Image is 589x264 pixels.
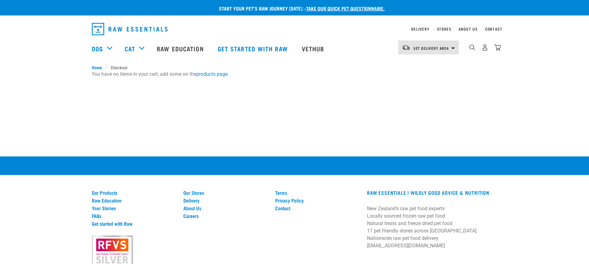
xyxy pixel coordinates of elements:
[482,44,488,51] img: user.png
[125,44,135,53] a: Cat
[92,190,176,195] a: Our Products
[87,20,502,38] nav: dropdown navigation
[459,28,477,30] a: About Us
[92,23,168,35] img: Raw Essentials Logo
[437,28,451,30] a: Stores
[92,221,176,226] a: Get started with Raw
[92,64,105,70] a: Home
[92,64,497,70] nav: breadcrumbs
[296,36,332,61] a: Vethub
[92,198,176,203] a: Raw Education
[211,36,296,61] a: Get started with Raw
[413,47,449,49] span: Set Delivery Area
[183,213,268,219] a: Careers
[92,70,497,78] p: You have no items in your cart, add some on the .
[411,28,429,30] a: Delivery
[92,205,176,211] a: Your Stories
[402,45,410,50] img: van-moving.png
[485,28,502,30] a: Contact
[92,213,176,219] a: FAQs
[275,198,360,203] a: Privacy Policy
[92,44,103,53] a: Dog
[183,205,268,211] a: About Us
[367,190,497,195] h3: RAW ESSENTIALS | Wildly Good Advice & Nutrition
[183,190,268,195] a: Our Stores
[306,7,385,10] a: take our quick pet questionnaire.
[275,190,360,195] a: Terms
[367,205,497,249] p: New Zealand's raw pet food experts Locally sourced frozen raw pet food Natural treats and freeze ...
[469,45,475,50] img: home-icon-1@2x.png
[151,36,211,61] a: Raw Education
[183,198,268,203] a: Delivery
[494,44,501,51] img: home-icon@2x.png
[196,71,228,77] a: products page
[275,205,360,211] a: Contact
